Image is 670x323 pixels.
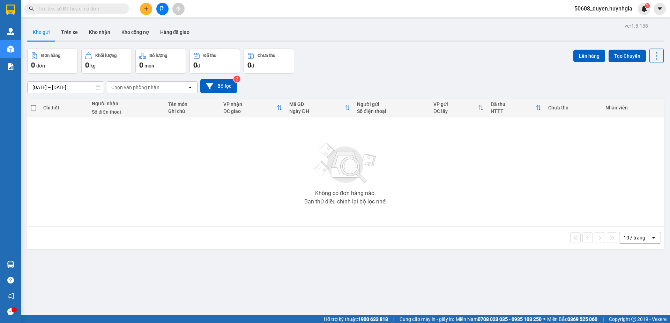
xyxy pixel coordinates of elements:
[31,61,35,69] span: 0
[286,99,353,117] th: Toggle SortBy
[641,6,647,12] img: icon-new-feature
[548,105,598,110] div: Chưa thu
[156,3,169,15] button: file-add
[315,191,376,196] div: Không có đơn hàng nào.
[29,6,34,11] span: search
[289,108,344,114] div: Ngày ĐH
[7,308,14,315] span: message
[223,108,277,114] div: ĐC giao
[90,63,96,69] span: kg
[491,108,536,114] div: HTTT
[116,24,155,41] button: Kho công nợ
[155,24,195,41] button: Hàng đã giao
[400,315,454,323] span: Cung cấp máy in - giấy in:
[200,79,237,93] button: Bộ lọc
[6,5,15,15] img: logo-vxr
[487,99,545,117] th: Toggle SortBy
[233,76,240,82] sup: 2
[251,63,254,69] span: đ
[36,63,45,69] span: đơn
[41,53,60,58] div: Đơn hàng
[651,235,656,241] svg: open
[609,50,646,62] button: Tạo Chuyến
[135,49,186,74] button: Số lượng0món
[187,85,193,90] svg: open
[7,63,14,70] img: solution-icon
[605,105,660,110] div: Nhân viên
[203,53,216,58] div: Đã thu
[7,293,14,299] span: notification
[193,61,197,69] span: 0
[168,101,216,107] div: Tên món
[258,53,275,58] div: Chưa thu
[144,63,154,69] span: món
[220,99,286,117] th: Toggle SortBy
[149,53,167,58] div: Số lượng
[7,261,14,268] img: warehouse-icon
[92,109,161,115] div: Số điện thoại
[27,24,55,41] button: Kho gửi
[43,105,85,110] div: Chi tiết
[569,4,638,13] span: 50608_duyen.huynhgia
[27,49,78,74] button: Đơn hàng0đơn
[38,5,121,13] input: Tìm tên, số ĐT hoặc mã đơn
[139,61,143,69] span: 0
[7,277,14,283] span: question-circle
[547,315,597,323] span: Miền Bắc
[430,99,487,117] th: Toggle SortBy
[357,101,426,107] div: Người gửi
[304,199,387,204] div: Bạn thử điều chỉnh lại bộ lọc nhé!
[7,45,14,53] img: warehouse-icon
[55,24,83,41] button: Trên xe
[645,3,650,8] sup: 1
[311,139,380,188] img: svg+xml;base64,PHN2ZyBjbGFzcz0ibGlzdC1wbHVnX19zdmciIHhtbG5zPSJodHRwOi8vd3d3LnczLm9yZy8yMDAwL3N2Zy...
[160,6,165,11] span: file-add
[28,82,104,93] input: Select a date range.
[168,108,216,114] div: Ghi chú
[144,6,149,11] span: plus
[491,101,536,107] div: Đã thu
[223,101,277,107] div: VP nhận
[140,3,152,15] button: plus
[7,28,14,35] img: warehouse-icon
[83,24,116,41] button: Kho nhận
[95,53,117,58] div: Khối lượng
[324,315,388,323] span: Hỗ trợ kỹ thuật:
[657,6,663,12] span: caret-down
[573,50,605,62] button: Lên hàng
[433,101,478,107] div: VP gửi
[189,49,240,74] button: Đã thu0đ
[603,315,604,323] span: |
[456,315,542,323] span: Miền Nam
[197,63,200,69] span: đ
[624,234,645,241] div: 10 / trang
[646,3,648,8] span: 1
[81,49,132,74] button: Khối lượng0kg
[478,316,542,322] strong: 0708 023 035 - 0935 103 250
[625,22,648,30] div: ver 1.8.138
[111,84,159,91] div: Chọn văn phòng nhận
[567,316,597,322] strong: 0369 525 060
[92,101,161,106] div: Người nhận
[358,316,388,322] strong: 1900 633 818
[393,315,394,323] span: |
[543,318,545,321] span: ⚪️
[433,108,478,114] div: ĐC lấy
[85,61,89,69] span: 0
[289,101,344,107] div: Mã GD
[247,61,251,69] span: 0
[176,6,181,11] span: aim
[244,49,294,74] button: Chưa thu0đ
[172,3,185,15] button: aim
[631,317,636,322] span: copyright
[654,3,666,15] button: caret-down
[357,108,426,114] div: Số điện thoại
